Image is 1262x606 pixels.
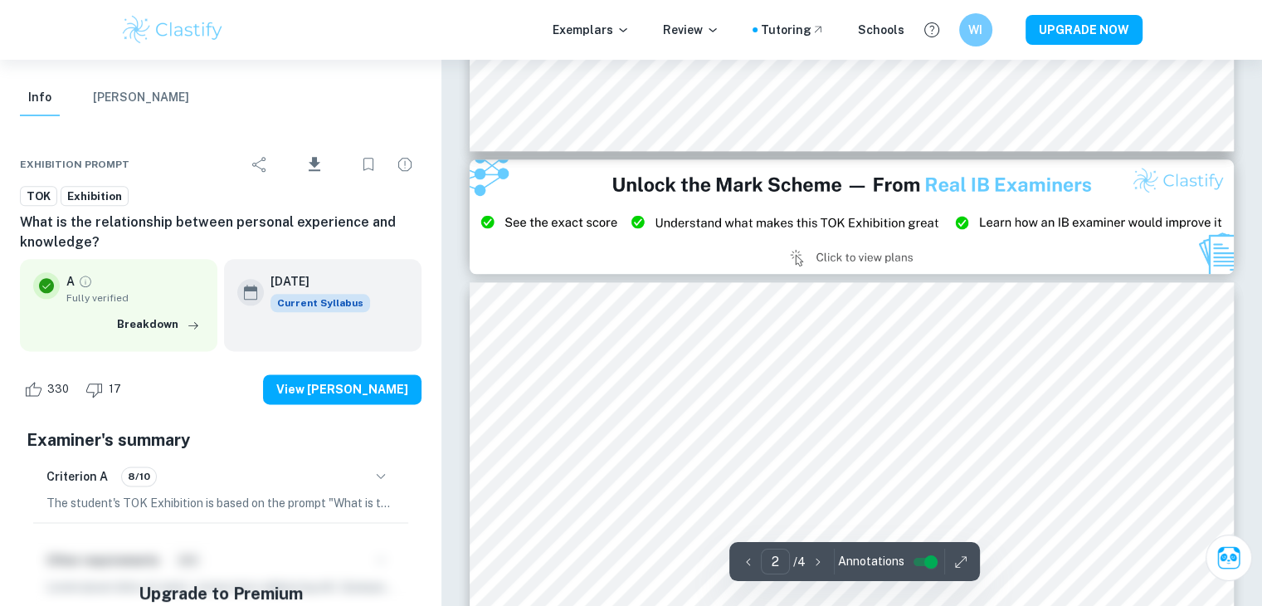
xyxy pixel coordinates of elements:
div: Like [20,376,78,403]
h5: Examiner's summary [27,428,415,452]
p: Review [663,21,719,39]
span: Fully verified [66,291,204,305]
div: Download [280,143,348,186]
p: / 4 [793,553,806,571]
button: Info [20,80,60,116]
h6: [DATE] [270,272,357,291]
span: 330 [38,381,78,398]
span: TOK [21,188,56,205]
a: Tutoring [761,21,825,39]
button: UPGRADE NOW [1026,15,1143,45]
span: Annotations [838,553,904,570]
div: Share [243,148,276,181]
button: Ask Clai [1206,535,1252,581]
span: Exhibition Prompt [20,157,129,172]
button: WI [959,13,992,46]
button: View [PERSON_NAME] [263,374,421,404]
div: This exemplar is based on the current syllabus. Feel free to refer to it for inspiration/ideas wh... [270,294,370,312]
h5: Upgrade to Premium [139,581,303,606]
div: Bookmark [352,148,385,181]
a: Exhibition [61,186,129,207]
span: 17 [100,381,130,398]
h6: WI [966,21,985,39]
p: A [66,272,75,291]
h6: What is the relationship between personal experience and knowledge? [20,213,421,252]
p: The student's TOK Exhibition is based on the prompt "What is the relationship between personal ex... [46,494,395,512]
a: Grade fully verified [78,274,93,289]
button: Breakdown [113,312,204,337]
img: Clastify logo [120,13,226,46]
span: Exhibition [61,188,128,205]
p: Exemplars [553,21,630,39]
div: Report issue [388,148,421,181]
button: Help and Feedback [918,16,946,44]
button: [PERSON_NAME] [93,80,189,116]
a: TOK [20,186,57,207]
div: Dislike [81,376,130,403]
img: Ad [470,159,1235,274]
a: Schools [858,21,904,39]
span: Current Syllabus [270,294,370,312]
h6: Criterion A [46,467,108,486]
span: 8/10 [122,469,156,484]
